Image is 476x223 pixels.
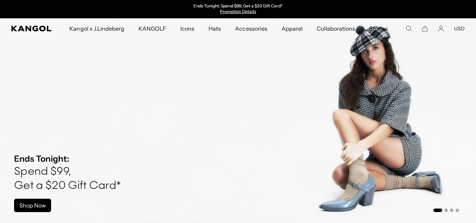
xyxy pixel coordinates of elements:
[14,199,51,212] a: Shop Now
[456,209,459,212] button: Go to slide 4
[450,209,453,212] button: Go to slide 3
[173,18,202,39] a: Icons
[433,207,459,213] ul: Select a slide to show
[433,209,442,212] button: Go to slide 1
[69,18,124,39] span: Kangol x J.Lindeberg
[438,25,444,32] a: Account
[166,4,311,15] div: Announcement
[193,4,283,9] p: Ends Tonight: Spend $99, Get a $20 Gift Card*
[406,25,412,32] summary: Search here
[282,18,303,39] span: Apparel
[274,18,310,39] a: Apparel
[14,165,121,179] h4: Spend $99,
[444,209,448,212] button: Go to slide 2
[166,4,311,15] div: 1 of 2
[369,18,388,39] span: Stories
[228,18,274,39] a: Accessories
[209,18,221,39] span: Hats
[166,4,311,15] slideshow-component: Announcement bar
[180,18,194,39] span: Icons
[11,26,52,31] a: Kangol
[138,18,166,39] span: KANGOLF
[422,25,428,32] button: Cart
[131,18,173,39] a: KANGOLF
[202,18,228,39] a: Hats
[235,18,267,39] span: Accessories
[220,9,256,14] a: Promotion Details
[310,18,362,39] a: Collaborations
[454,25,465,32] button: USD
[62,18,131,39] a: Kangol x J.Lindeberg
[317,18,355,39] span: Collaborations
[14,179,121,193] h4: Get a $20 Gift Card*
[362,18,395,39] a: Stories
[14,154,69,164] strong: Ends Tonight:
